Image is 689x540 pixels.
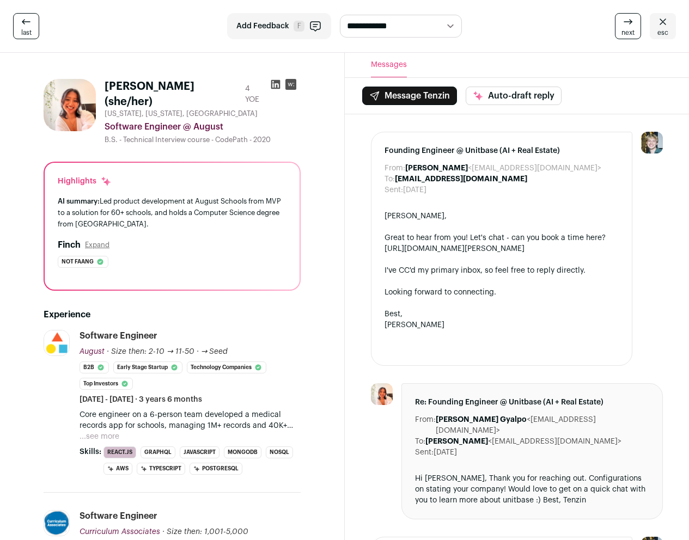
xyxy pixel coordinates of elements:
[385,185,403,195] dt: Sent:
[80,378,133,390] li: Top Investors
[415,473,650,506] div: Hi [PERSON_NAME], Thank you for reaching out. Configurations on stating your company! Would love ...
[80,361,109,373] li: B2B
[436,416,527,424] b: [PERSON_NAME] Gyalpo
[197,346,199,357] span: ·
[466,87,562,105] button: Auto-draft reply
[13,13,39,39] a: last
[44,79,96,131] img: 7fce3e6ebda233e1a501e187b3f3d5bab5d0e78ed05985a92f2656220ac80136.jpg
[425,438,488,445] b: [PERSON_NAME]
[615,13,641,39] a: next
[113,361,182,373] li: Early Stage Startup
[245,83,266,105] div: 4 YOE
[162,528,248,536] span: · Size then: 1,001-5,000
[103,463,132,475] li: AWS
[236,21,289,32] span: Add Feedback
[371,53,407,77] button: Messages
[44,330,69,355] img: cfa29c27f42c5018edda716024924df788a555607c1fd856e504514584704d3e.jpg
[85,241,109,249] button: Expand
[405,164,468,172] b: [PERSON_NAME]
[385,309,619,320] div: Best,
[137,463,185,475] li: TypeScript
[58,195,286,230] div: Led product development at August Schools from MVP to a solution for 60+ schools, and holds a Com...
[58,176,112,187] div: Highlights
[657,28,668,37] span: esc
[434,447,457,458] dd: [DATE]
[385,145,619,156] span: Founding Engineer @ Unitbase (AI + Real Estate)
[80,446,101,457] span: Skills:
[405,163,601,174] dd: <[EMAIL_ADDRESS][DOMAIN_NAME]>
[141,446,175,458] li: GraphQL
[80,394,202,405] span: [DATE] - [DATE] · 3 years 6 months
[385,245,525,253] a: [URL][DOMAIN_NAME][PERSON_NAME]
[105,120,301,133] div: Software Engineer @ August
[385,265,619,276] div: I've CC'd my primary inbox, so feel free to reply directly.
[80,510,157,522] div: Software Engineer
[224,446,261,458] li: MongoDB
[415,397,650,408] span: Re: Founding Engineer @ Unitbase (AI + Real Estate)
[80,409,301,431] p: Core engineer on a 6-person team developed a medical records app for schools, managing 1M+ record...
[371,383,393,405] img: 7fce3e6ebda233e1a501e187b3f3d5bab5d0e78ed05985a92f2656220ac80136.jpg
[415,436,425,447] dt: To:
[80,431,119,442] button: ...see more
[641,132,663,154] img: 6494470-medium_jpg
[190,463,242,475] li: PostgreSQL
[105,79,241,109] h1: [PERSON_NAME] (she/her)
[107,348,194,355] span: · Size then: 2-10 → 11-50
[385,163,405,174] dt: From:
[621,28,635,37] span: next
[44,308,301,321] h2: Experience
[80,348,105,355] span: August
[415,414,436,436] dt: From:
[395,175,527,183] b: [EMAIL_ADDRESS][DOMAIN_NAME]
[385,211,619,222] div: [PERSON_NAME],
[266,446,293,458] li: NoSQL
[21,28,32,37] span: last
[403,185,426,195] dd: [DATE]
[294,21,304,32] span: F
[201,348,228,355] span: → Seed
[80,330,157,342] div: Software Engineer
[187,361,266,373] li: Technology Companies
[436,414,650,436] dd: <[EMAIL_ADDRESS][DOMAIN_NAME]>
[180,446,219,458] li: JavaScript
[62,256,94,267] span: Not faang
[58,198,100,205] span: AI summary:
[80,528,160,536] span: Curriculum Associates
[425,436,621,447] dd: <[EMAIL_ADDRESS][DOMAIN_NAME]>
[385,320,619,330] div: [PERSON_NAME]
[227,13,331,39] button: Add Feedback F
[103,446,136,458] li: React.js
[105,136,301,144] div: B.S. - Technical Interview course - CodePath - 2020
[58,238,81,251] h2: Finch
[650,13,676,39] a: esc
[44,511,69,536] img: cfc5278f00dfad8d7663dbfbb7e9ad48aa4c6baa63cf4a1b3e37b7d3fbe29afb.jpg
[385,287,619,298] div: Looking forward to connecting.
[385,232,619,254] div: Great to hear from you! Let's chat - can you book a time here?
[105,109,258,118] span: [US_STATE], [US_STATE], [GEOGRAPHIC_DATA]
[385,174,395,185] dt: To:
[415,447,434,458] dt: Sent:
[362,87,457,105] button: Message Tenzin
